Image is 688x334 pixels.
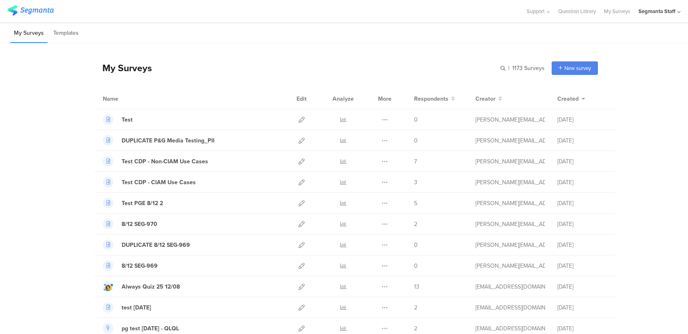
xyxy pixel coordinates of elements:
span: 3 [414,178,417,187]
div: Test [122,115,133,124]
div: raymund@segmanta.com [475,262,545,270]
div: [DATE] [557,115,607,124]
div: [DATE] [557,178,607,187]
div: DUPLICATE P&G Media Testing_PII [122,136,215,145]
div: [DATE] [557,220,607,228]
div: [DATE] [557,199,607,208]
div: [DATE] [557,157,607,166]
div: raymund@segmanta.com [475,157,545,166]
span: 2 [414,324,417,333]
div: raymund@segmanta.com [475,136,545,145]
span: Created [557,95,579,103]
div: raymund@segmanta.com [475,115,545,124]
div: 8/12 SEG-970 [122,220,157,228]
button: Creator [475,95,502,103]
div: [DATE] [557,241,607,249]
div: channelle@segmanta.com [475,303,545,312]
a: DUPLICATE P&G Media Testing_PII [103,135,215,146]
button: Created [557,95,585,103]
div: Test PGE 8/12 2 [122,199,163,208]
span: 0 [414,241,418,249]
span: 0 [414,136,418,145]
span: 1173 Surveys [512,64,545,72]
div: My Surveys [94,61,152,75]
a: DUPLICATE 8/12 SEG-969 [103,239,190,250]
li: Templates [50,24,82,43]
div: raymund@segmanta.com [475,220,545,228]
div: [DATE] [557,136,607,145]
a: Test CDP - Non-CIAM Use Cases [103,156,208,167]
span: Creator [475,95,496,103]
div: Always Quiz 25 12/08 [122,282,180,291]
div: Analyze [331,88,355,109]
div: gillat@segmanta.com [475,282,545,291]
div: Test CDP - CIAM Use Cases [122,178,196,187]
div: [DATE] [557,324,607,333]
div: [DATE] [557,262,607,270]
span: 7 [414,157,417,166]
span: 13 [414,282,419,291]
span: 0 [414,115,418,124]
div: test 08.12.25 [122,303,151,312]
div: pg test 12 aug 25 - QLQL [122,324,179,333]
div: raymund@segmanta.com [475,199,545,208]
div: [DATE] [557,303,607,312]
span: 0 [414,262,418,270]
div: Edit [293,88,310,109]
li: My Surveys [10,24,48,43]
div: Segmanta Staff [638,7,675,15]
div: More [376,88,394,109]
a: Always Quiz 25 12/08 [103,281,180,292]
div: Name [103,95,152,103]
div: Test CDP - Non-CIAM Use Cases [122,157,208,166]
a: 8/12 SEG-970 [103,219,157,229]
a: Test [103,114,133,125]
span: 5 [414,199,417,208]
div: 8/12 SEG-969 [122,262,158,270]
span: New survey [564,64,591,72]
span: | [507,64,511,72]
span: 2 [414,303,417,312]
span: Respondents [414,95,448,103]
button: Respondents [414,95,455,103]
div: [DATE] [557,282,607,291]
span: Support [527,7,545,15]
div: DUPLICATE 8/12 SEG-969 [122,241,190,249]
span: 2 [414,220,417,228]
div: raymund@segmanta.com [475,241,545,249]
a: 8/12 SEG-969 [103,260,158,271]
a: Test PGE 8/12 2 [103,198,163,208]
div: raymund@segmanta.com [475,178,545,187]
a: pg test [DATE] - QLQL [103,323,179,334]
img: segmanta logo [7,5,54,16]
a: Test CDP - CIAM Use Cases [103,177,196,187]
a: test [DATE] [103,302,151,313]
div: eliran@segmanta.com [475,324,545,333]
